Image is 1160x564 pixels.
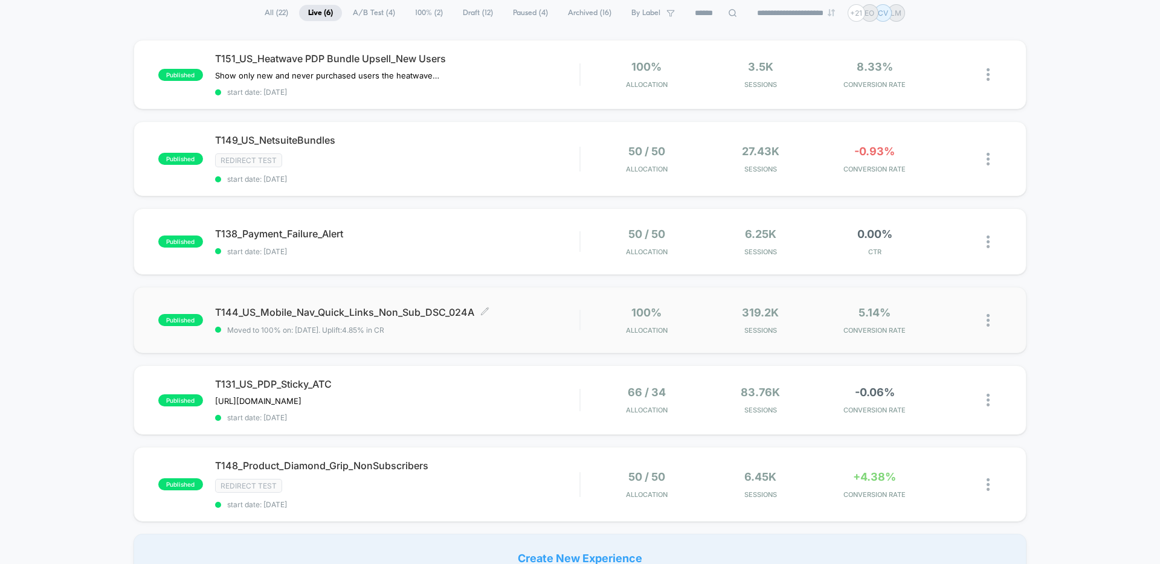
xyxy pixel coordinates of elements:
span: start date: [DATE] [215,88,579,97]
span: Show only new and never purchased users the heatwave bundle upsell on PDP. PDP has been out-perfo... [215,71,439,80]
span: published [158,153,203,165]
span: CTR [820,248,929,256]
span: 6.25k [745,228,776,240]
span: 27.43k [742,145,779,158]
span: start date: [DATE] [215,175,579,184]
span: Paused ( 4 ) [504,5,557,21]
span: CONVERSION RATE [820,326,929,335]
span: T131_US_PDP_Sticky_ATC [215,378,579,390]
span: published [158,394,203,406]
span: 6.45k [744,470,776,483]
img: close [987,153,990,165]
span: published [158,314,203,326]
span: 50 / 50 [628,145,665,158]
span: Allocation [626,80,668,89]
span: published [158,236,203,248]
span: T151_US_Heatwave PDP Bundle Upsell_New Users [215,53,579,65]
span: 100% [631,306,662,319]
span: Archived ( 16 ) [559,5,620,21]
p: CV [878,8,888,18]
span: By Label [631,8,660,18]
span: Moved to 100% on: [DATE] . Uplift: 4.85% in CR [227,325,384,335]
span: T148_Product_Diamond_Grip_NonSubscribers [215,460,579,472]
span: Sessions [707,248,815,256]
span: published [158,478,203,490]
span: -0.06% [855,386,895,399]
span: CONVERSION RATE [820,165,929,173]
span: Allocation [626,490,668,499]
span: Sessions [707,80,815,89]
span: CONVERSION RATE [820,80,929,89]
span: Allocation [626,248,668,256]
span: 100% ( 2 ) [406,5,452,21]
span: +4.38% [853,470,896,483]
span: start date: [DATE] [215,500,579,509]
span: 0.00% [857,228,892,240]
span: start date: [DATE] [215,413,579,422]
span: Sessions [707,326,815,335]
span: start date: [DATE] [215,247,579,256]
p: LM [891,8,901,18]
span: Redirect Test [215,479,282,493]
img: close [987,68,990,81]
span: Sessions [707,165,815,173]
span: 8.33% [857,60,893,73]
div: + 21 [848,4,865,22]
span: [URL][DOMAIN_NAME] [215,396,301,406]
span: Allocation [626,406,668,414]
span: 5.14% [859,306,891,319]
span: 100% [631,60,662,73]
p: EO [865,8,874,18]
span: 83.76k [741,386,780,399]
span: T138_Payment_Failure_Alert [215,228,579,240]
span: CONVERSION RATE [820,490,929,499]
span: Allocation [626,165,668,173]
span: 319.2k [742,306,779,319]
img: close [987,478,990,491]
span: 3.5k [748,60,773,73]
span: Allocation [626,326,668,335]
span: T149_US_NetsuiteBundles [215,134,579,146]
img: end [828,9,835,16]
span: 66 / 34 [628,386,666,399]
span: All ( 22 ) [256,5,297,21]
img: close [987,236,990,248]
span: 50 / 50 [628,228,665,240]
img: close [987,394,990,406]
span: published [158,69,203,81]
span: Redirect Test [215,153,282,167]
span: CONVERSION RATE [820,406,929,414]
span: 50 / 50 [628,470,665,483]
span: -0.93% [854,145,895,158]
span: Live ( 6 ) [299,5,342,21]
span: Sessions [707,406,815,414]
img: close [987,314,990,327]
span: A/B Test ( 4 ) [344,5,404,21]
span: T144_US_Mobile_Nav_Quick_Links_Non_Sub_DSC_024A [215,306,579,318]
span: Sessions [707,490,815,499]
span: Draft ( 12 ) [454,5,502,21]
